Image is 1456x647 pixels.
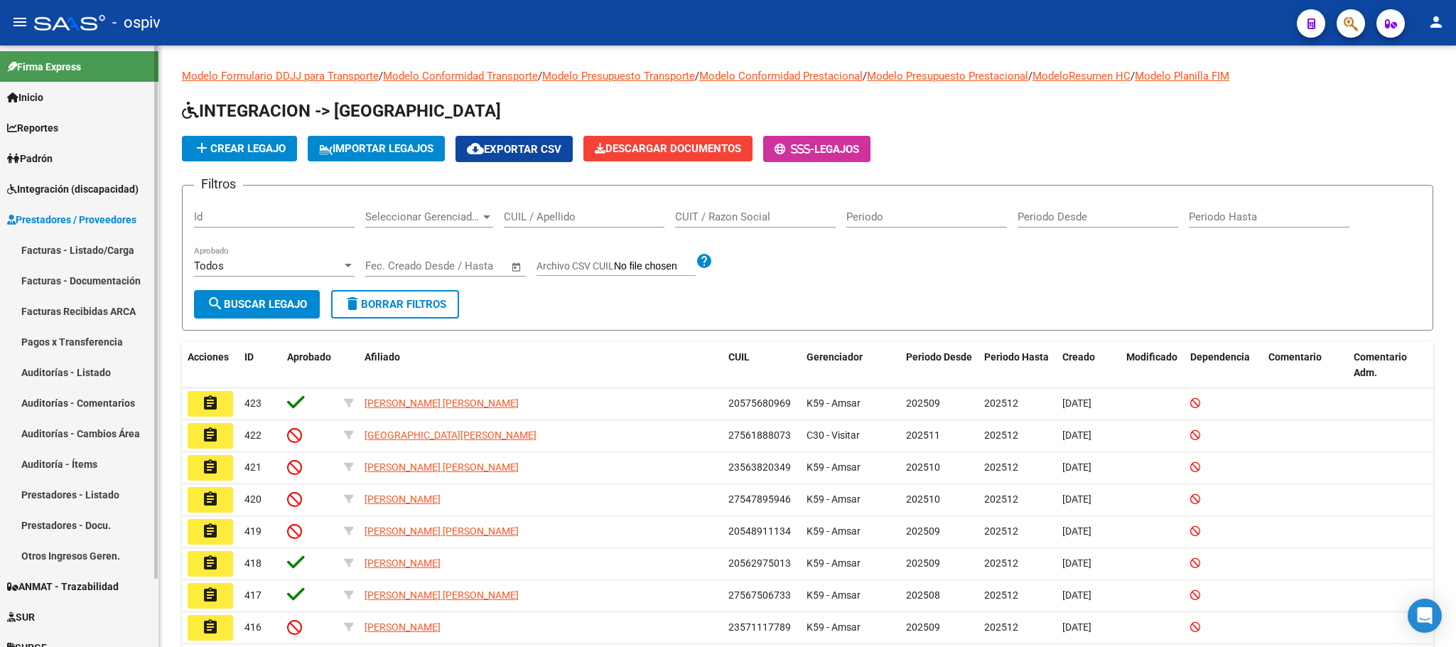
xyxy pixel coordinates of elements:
span: Padrón [7,151,53,166]
mat-icon: delete [344,295,361,312]
span: K59 - Amsar [807,589,861,601]
span: K59 - Amsar [807,621,861,633]
mat-icon: assignment [202,555,219,572]
span: 27547895946 [728,493,791,505]
span: 202512 [984,429,1018,441]
span: Archivo CSV CUIL [536,260,614,272]
a: Modelo Presupuesto Transporte [542,70,695,82]
span: 202510 [906,461,940,473]
span: 202509 [906,397,940,409]
button: Descargar Documentos [583,136,753,161]
button: Borrar Filtros [331,290,459,319]
span: - ospiv [112,7,161,38]
a: ModeloResumen HC [1032,70,1131,82]
span: Exportar CSV [467,143,561,156]
a: Modelo Conformidad Transporte [383,70,538,82]
span: Aprobado [287,351,331,363]
span: Descargar Documentos [595,142,741,155]
span: CUIL [728,351,750,363]
span: Firma Express [7,59,81,75]
mat-icon: assignment [202,619,219,636]
span: [PERSON_NAME] [365,557,441,569]
span: 23563820349 [728,461,791,473]
span: [PERSON_NAME] [365,621,441,633]
span: [PERSON_NAME] [PERSON_NAME] [365,461,519,473]
input: Fecha inicio [365,260,423,272]
span: 416 [244,621,261,633]
span: Acciones [188,351,229,363]
a: Modelo Presupuesto Prestacional [867,70,1028,82]
datatable-header-cell: Creado [1057,342,1121,389]
datatable-header-cell: Afiliado [359,342,723,389]
a: Modelo Conformidad Prestacional [699,70,863,82]
datatable-header-cell: Periodo Desde [900,342,978,389]
span: Comentario [1268,351,1322,363]
span: ID [244,351,254,363]
span: Creado [1062,351,1095,363]
datatable-header-cell: Periodo Hasta [978,342,1057,389]
span: 202512 [984,493,1018,505]
h3: Filtros [194,174,243,194]
span: 202512 [984,589,1018,601]
span: [PERSON_NAME] [PERSON_NAME] [365,589,519,601]
span: [DATE] [1062,557,1091,569]
span: Modificado [1126,351,1177,363]
span: 27567506733 [728,589,791,601]
span: [DATE] [1062,429,1091,441]
button: Crear Legajo [182,136,297,161]
button: -Legajos [763,136,870,162]
span: IMPORTAR LEGAJOS [319,142,433,155]
mat-icon: assignment [202,427,219,444]
span: Inicio [7,90,43,105]
span: Reportes [7,120,58,136]
span: Periodo Hasta [984,351,1049,363]
span: 421 [244,461,261,473]
span: Comentario Adm. [1354,351,1407,379]
a: Modelo Formulario DDJJ para Transporte [182,70,379,82]
span: [GEOGRAPHIC_DATA][PERSON_NAME] [365,429,536,441]
div: Open Intercom Messenger [1408,599,1442,633]
span: 202512 [984,525,1018,537]
span: Seleccionar Gerenciador [365,210,480,223]
button: Open calendar [509,259,525,275]
mat-icon: add [193,139,210,156]
span: Crear Legajo [193,142,286,155]
span: [DATE] [1062,589,1091,601]
mat-icon: person [1428,14,1445,31]
span: [DATE] [1062,493,1091,505]
span: 202510 [906,493,940,505]
span: 420 [244,493,261,505]
span: 20575680969 [728,397,791,409]
span: 23571117789 [728,621,791,633]
span: Dependencia [1190,351,1250,363]
span: [PERSON_NAME] [PERSON_NAME] [365,397,519,409]
span: K59 - Amsar [807,461,861,473]
datatable-header-cell: Modificado [1121,342,1185,389]
span: [DATE] [1062,525,1091,537]
span: 202509 [906,621,940,633]
span: 419 [244,525,261,537]
datatable-header-cell: Acciones [182,342,239,389]
datatable-header-cell: Gerenciador [801,342,900,389]
span: C30 - Visitar [807,429,860,441]
span: 423 [244,397,261,409]
mat-icon: assignment [202,587,219,604]
span: SUR [7,609,35,625]
mat-icon: menu [11,14,28,31]
mat-icon: assignment [202,395,219,412]
span: 202508 [906,589,940,601]
span: Borrar Filtros [344,298,446,311]
span: 202512 [984,397,1018,409]
span: 202509 [906,525,940,537]
span: ANMAT - Trazabilidad [7,579,119,594]
span: K59 - Amsar [807,493,861,505]
span: Legajos [814,143,859,156]
span: Afiliado [365,351,400,363]
span: [DATE] [1062,621,1091,633]
span: [PERSON_NAME] [PERSON_NAME] [365,525,519,537]
span: 202512 [984,621,1018,633]
span: Prestadores / Proveedores [7,212,136,228]
span: K59 - Amsar [807,557,861,569]
span: [DATE] [1062,397,1091,409]
datatable-header-cell: CUIL [723,342,801,389]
